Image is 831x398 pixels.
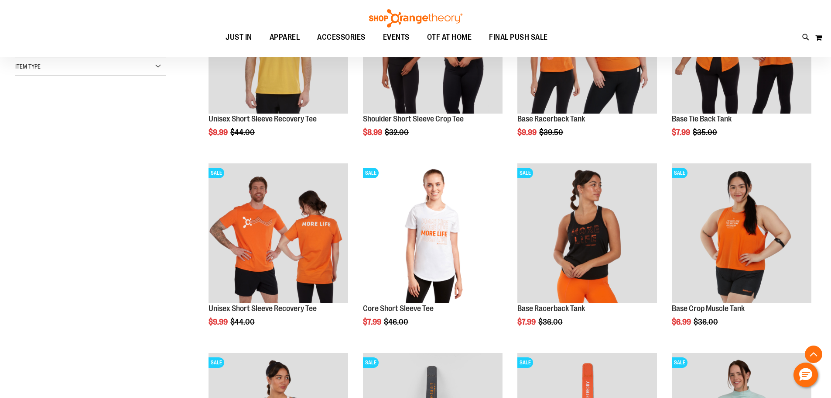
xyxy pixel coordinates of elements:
[385,128,410,137] span: $32.00
[359,159,507,349] div: product
[230,128,256,137] span: $44.00
[209,357,224,368] span: SALE
[209,318,229,326] span: $9.99
[363,357,379,368] span: SALE
[672,114,732,123] a: Base Tie Back Tank
[363,114,464,123] a: Shoulder Short Sleeve Crop Tee
[363,163,503,305] a: Product image for Core Short Sleeve TeeSALE
[513,159,661,349] div: product
[204,159,352,349] div: product
[209,128,229,137] span: $9.99
[805,346,822,363] button: Back To Top
[230,318,256,326] span: $44.00
[517,304,585,313] a: Base Racerback Tank
[226,28,252,47] span: JUST IN
[209,304,317,313] a: Unisex Short Sleeve Recovery Tee
[317,28,366,47] span: ACCESSORIES
[672,163,811,305] a: Product image for Base Crop Muscle TankSALE
[517,318,537,326] span: $7.99
[694,318,719,326] span: $36.00
[217,28,261,48] a: JUST IN
[363,318,383,326] span: $7.99
[209,163,348,305] a: Product image for Unisex Short Sleeve Recovery TeeSALE
[363,128,383,137] span: $8.99
[672,128,691,137] span: $7.99
[308,28,374,48] a: ACCESSORIES
[517,163,657,303] img: Product image for Base Racerback Tank
[517,114,585,123] a: Base Racerback Tank
[538,318,564,326] span: $36.00
[384,318,410,326] span: $46.00
[209,163,348,303] img: Product image for Unisex Short Sleeve Recovery Tee
[517,163,657,305] a: Product image for Base Racerback TankSALE
[517,168,533,178] span: SALE
[667,159,816,349] div: product
[480,28,557,47] a: FINAL PUSH SALE
[539,128,564,137] span: $39.50
[793,363,818,387] button: Hello, have a question? Let’s chat.
[517,128,538,137] span: $9.99
[270,28,300,47] span: APPAREL
[489,28,548,47] span: FINAL PUSH SALE
[672,357,687,368] span: SALE
[368,9,464,28] img: Shop Orangetheory
[517,357,533,368] span: SALE
[427,28,472,47] span: OTF AT HOME
[261,28,309,48] a: APPAREL
[383,28,410,47] span: EVENTS
[363,168,379,178] span: SALE
[209,114,317,123] a: Unisex Short Sleeve Recovery Tee
[418,28,481,48] a: OTF AT HOME
[209,168,224,178] span: SALE
[672,304,745,313] a: Base Crop Muscle Tank
[363,163,503,303] img: Product image for Core Short Sleeve Tee
[672,318,692,326] span: $6.99
[363,304,434,313] a: Core Short Sleeve Tee
[693,128,718,137] span: $35.00
[672,163,811,303] img: Product image for Base Crop Muscle Tank
[374,28,418,48] a: EVENTS
[672,168,687,178] span: SALE
[15,63,41,70] span: Item Type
